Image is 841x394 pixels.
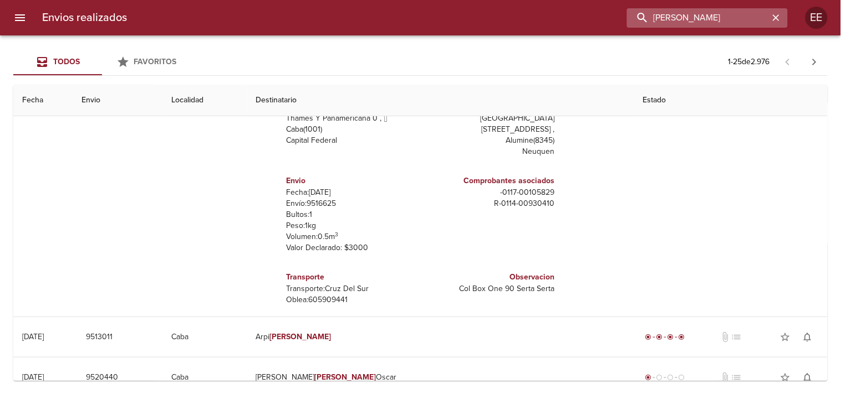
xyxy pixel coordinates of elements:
sup: 3 [335,231,339,238]
p: Capital Federal [287,135,416,146]
p: Alumine ( 8345 ) [425,135,555,146]
p: Fecha: [DATE] [287,187,416,198]
p: Col Box One 90 Serta Serta [425,283,555,294]
button: Agregar a favoritos [774,366,797,388]
span: star_border [780,372,791,383]
span: radio_button_unchecked [656,374,663,381]
td: Caba [162,317,247,357]
div: [DATE] [22,372,44,382]
span: notifications_none [802,331,813,343]
span: radio_button_unchecked [679,374,685,381]
button: Agregar a favoritos [774,326,797,348]
span: radio_button_checked [667,334,674,340]
span: radio_button_unchecked [667,374,674,381]
em: [PERSON_NAME] [269,332,331,341]
h6: Envios realizados [42,9,127,27]
span: radio_button_checked [645,334,652,340]
p: Caba ( 1001 ) [287,124,416,135]
div: Tabs Envios [13,49,191,75]
p: R - 0114 - 00930410 [425,198,555,209]
span: radio_button_checked [679,334,685,340]
input: buscar [627,8,769,28]
div: Abrir información de usuario [806,7,828,29]
p: Bultos: 1 [287,209,416,220]
p: [GEOGRAPHIC_DATA][STREET_ADDRESS] , [425,113,555,135]
p: Thames Y Panamericana 0 ,   [287,113,416,124]
div: Entregado [643,331,687,343]
h6: Envio [287,175,416,187]
span: Pagina anterior [774,56,801,67]
p: Oblea: 605909441 [287,294,416,305]
button: 9513011 [81,327,117,348]
p: Envío: 9516625 [287,198,416,209]
p: Volumen: 0.5 m [287,231,416,242]
h6: Transporte [287,271,416,283]
span: notifications_none [802,372,813,383]
span: Pagina siguiente [801,49,828,75]
th: Estado [634,85,828,116]
span: No tiene documentos adjuntos [720,372,731,383]
th: Destinatario [247,85,634,116]
th: Localidad [162,85,247,116]
span: radio_button_checked [645,374,652,381]
button: menu [7,4,33,31]
h6: Comprobantes asociados [425,175,555,187]
span: No tiene pedido asociado [731,372,742,383]
div: [DATE] [22,332,44,341]
span: 9520440 [86,371,118,385]
span: radio_button_checked [656,334,663,340]
span: No tiene pedido asociado [731,331,742,343]
span: Favoritos [134,57,177,66]
div: EE [806,7,828,29]
p: - 0117 - 00105829 [425,187,555,198]
div: Generado [643,372,687,383]
button: Activar notificaciones [797,366,819,388]
p: 1 - 25 de 2.976 [728,56,770,68]
p: Valor Declarado: $ 3000 [287,242,416,253]
p: Peso: 1 kg [287,220,416,231]
em: [PERSON_NAME] [314,372,376,382]
th: Envio [73,85,163,116]
p: Neuquen [425,146,555,157]
span: 9513011 [86,330,113,344]
th: Fecha [13,85,73,116]
span: No tiene documentos adjuntos [720,331,731,343]
button: Activar notificaciones [797,326,819,348]
span: star_border [780,331,791,343]
button: 9520440 [81,367,123,388]
h6: Observacion [425,271,555,283]
span: Todos [53,57,80,66]
p: Transporte: Cruz Del Sur [287,283,416,294]
td: Arpi [247,317,634,357]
